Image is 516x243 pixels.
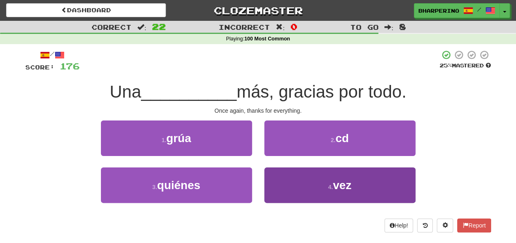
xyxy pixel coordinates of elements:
button: Round history (alt+y) [417,218,433,232]
span: : [384,24,393,31]
button: 1.grúa [101,120,252,156]
span: Score: [25,64,55,71]
span: __________ [141,82,237,101]
span: bharperino [418,7,459,14]
button: 2.cd [264,120,415,156]
button: 3.quiénes [101,167,252,203]
span: más, gracias por todo. [237,82,407,101]
strong: 100 Most Common [244,36,290,42]
span: / [477,7,481,12]
button: 4.vez [264,167,415,203]
span: grúa [166,132,191,145]
a: bharperino / [414,3,500,18]
span: Correct [92,23,132,31]
span: 176 [60,61,80,71]
a: Clozemaster [178,3,338,18]
small: 2 . [331,137,335,143]
span: Incorrect [219,23,270,31]
small: 3 . [152,184,157,190]
span: : [276,24,285,31]
span: 8 [399,22,406,31]
div: Once again, thanks for everything. [25,107,491,115]
span: To go [350,23,379,31]
span: : [137,24,146,31]
div: Mastered [440,62,491,69]
span: 0 [290,22,297,31]
button: Report [457,218,491,232]
button: Help! [384,218,413,232]
div: / [25,50,80,60]
span: cd [335,132,349,145]
a: Dashboard [6,3,166,17]
span: vez [333,179,351,192]
span: 25 % [440,62,452,69]
span: 22 [152,22,166,31]
small: 4 . [328,184,333,190]
small: 1 . [161,137,166,143]
span: quiénes [157,179,200,192]
span: Una [109,82,141,101]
